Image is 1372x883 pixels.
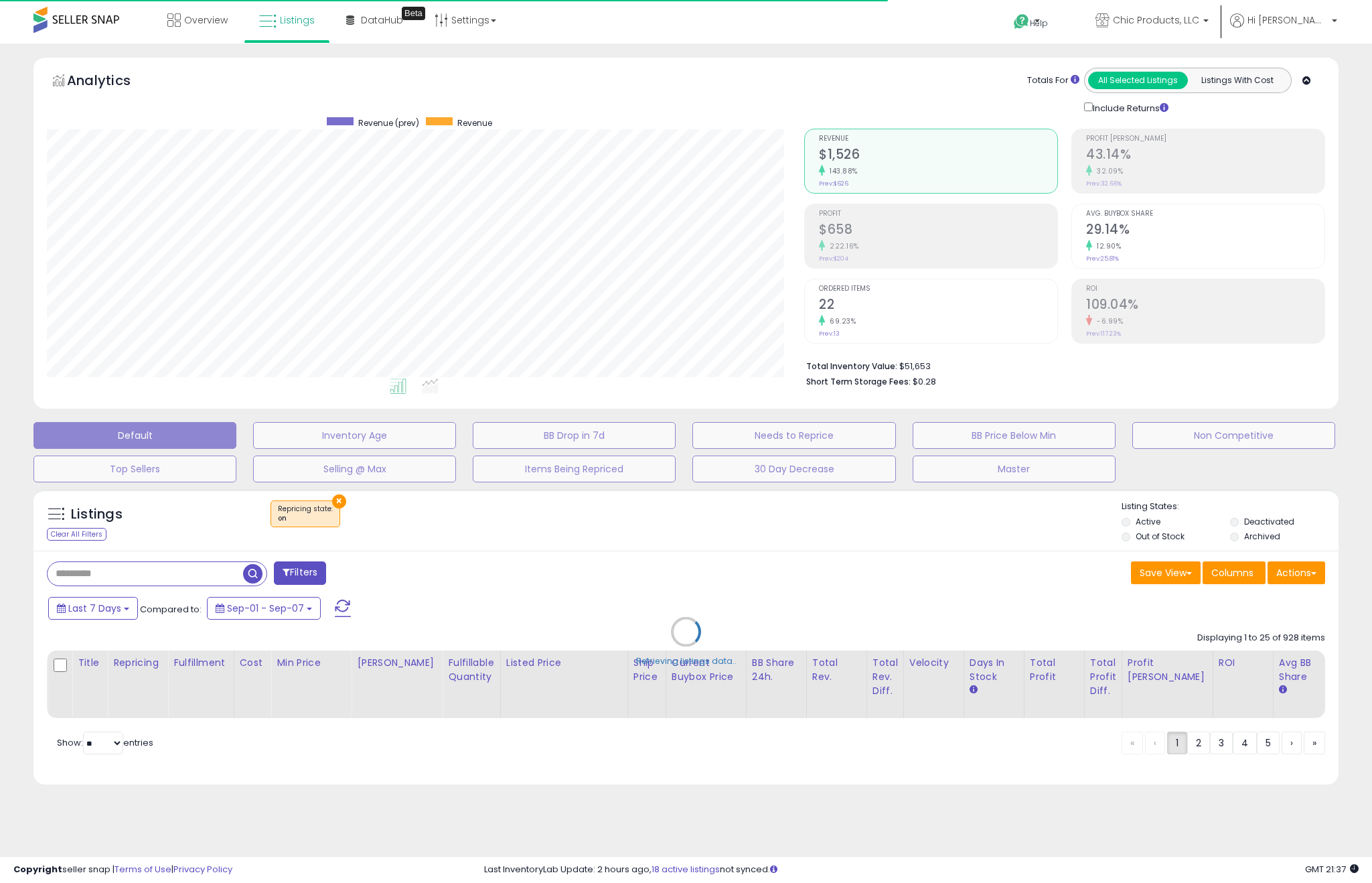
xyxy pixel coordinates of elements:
a: Help [1003,3,1074,44]
small: Prev: 32.66% [1086,180,1122,188]
div: Include Returns [1074,100,1185,115]
small: Prev: 25.81% [1086,255,1119,263]
span: DataHub [361,13,403,27]
span: Hi [PERSON_NAME] [1247,13,1328,27]
small: Prev: $626 [819,180,848,188]
span: Revenue (prev) [358,117,419,129]
a: Hi [PERSON_NAME] [1230,13,1337,44]
div: Tooltip anchor [402,7,425,20]
button: Default [33,422,236,449]
li: $51,653 [806,357,1315,373]
button: 30 Day Decrease [692,456,895,482]
button: BB Price Below Min [913,422,1116,449]
small: 222.16% [825,241,859,251]
h2: $1,526 [819,147,1057,165]
button: Items Being Repriced [473,456,676,482]
small: 12.90% [1092,241,1121,251]
button: Selling @ Max [253,456,456,482]
small: Prev: 117.23% [1086,330,1121,338]
button: Needs to Reprice [692,422,895,449]
button: Non Competitive [1132,422,1335,449]
div: Retrieving listings data.. [636,655,737,667]
span: Listings [280,13,315,27]
b: Total Inventory Value: [806,360,897,372]
i: Get Help [1013,13,1030,30]
span: Ordered Items [819,285,1057,293]
h2: 43.14% [1086,147,1324,165]
small: 32.09% [1092,166,1123,176]
span: Avg. Buybox Share [1086,210,1324,218]
button: All Selected Listings [1088,72,1188,89]
h2: 22 [819,297,1057,315]
span: Profit [819,210,1057,218]
span: Overview [184,13,228,27]
h2: $658 [819,222,1057,240]
button: Top Sellers [33,456,236,482]
h2: 29.14% [1086,222,1324,240]
button: Master [913,456,1116,482]
div: Totals For [1027,74,1079,87]
span: Profit [PERSON_NAME] [1086,135,1324,143]
small: -6.99% [1092,316,1123,326]
span: Chic Products, LLC [1113,13,1199,27]
small: 69.23% [825,316,856,326]
small: Prev: 13 [819,330,840,338]
small: 143.88% [825,166,858,176]
span: ROI [1086,285,1324,293]
b: Short Term Storage Fees: [806,376,911,387]
h5: Analytics [67,71,157,93]
span: Revenue [819,135,1057,143]
span: $0.28 [913,375,936,388]
h2: 109.04% [1086,297,1324,315]
button: Inventory Age [253,422,456,449]
small: Prev: $204 [819,255,848,263]
button: Listings With Cost [1187,72,1287,89]
span: Revenue [457,117,492,129]
span: Help [1030,17,1048,29]
button: BB Drop in 7d [473,422,676,449]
